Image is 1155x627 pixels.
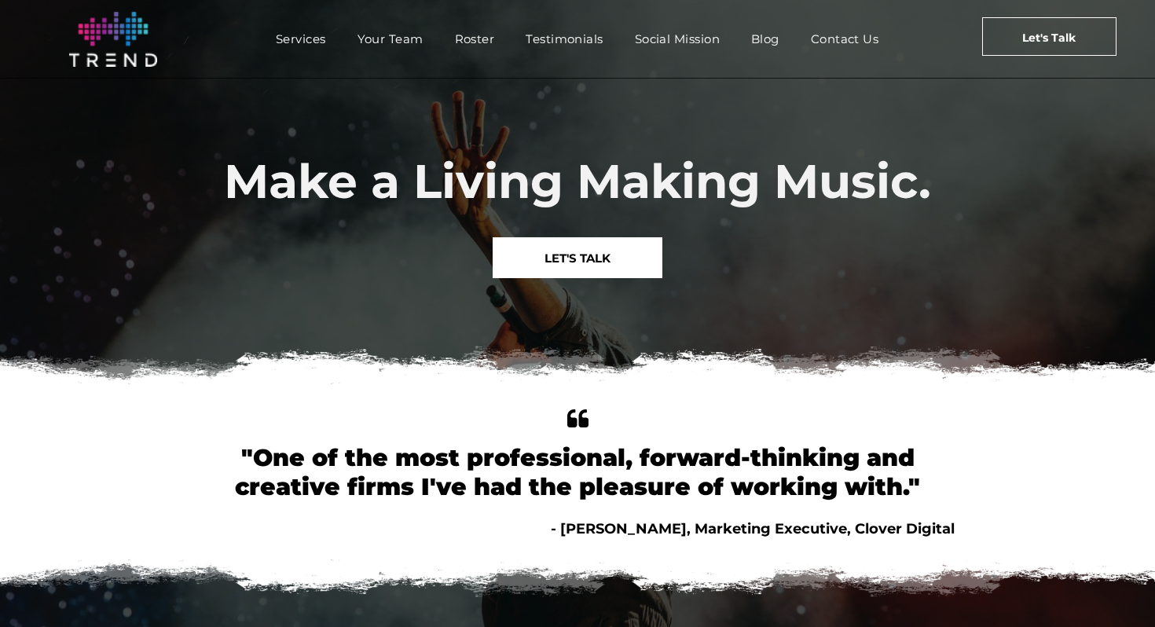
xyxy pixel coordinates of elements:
a: Social Mission [619,27,735,50]
span: Let's Talk [1022,18,1076,57]
span: - [PERSON_NAME], Marketing Executive, Clover Digital [551,520,955,537]
a: Your Team [342,27,439,50]
img: logo [69,12,157,67]
a: Services [260,27,342,50]
a: Testimonials [510,27,618,50]
a: Blog [735,27,795,50]
span: Make a Living Making Music. [224,152,931,210]
span: LET'S TALK [544,238,610,278]
a: Roster [439,27,511,50]
font: "One of the most professional, forward-thinking and creative firms I've had the pleasure of worki... [235,443,920,501]
a: Contact Us [795,27,895,50]
a: LET'S TALK [493,237,662,278]
a: Let's Talk [982,17,1116,56]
